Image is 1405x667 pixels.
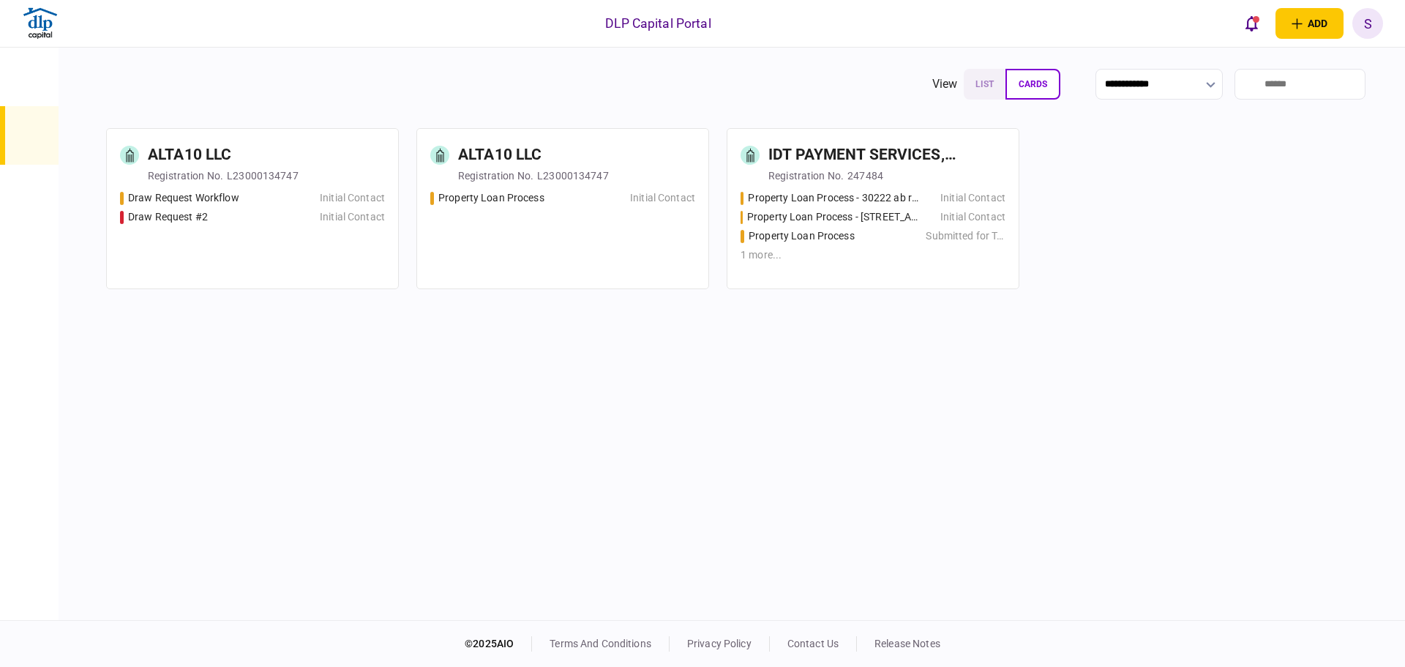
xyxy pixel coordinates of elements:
a: contact us [787,638,839,649]
div: Initial Contact [940,190,1005,206]
div: Property Loan Process [749,228,855,244]
div: Initial Contact [630,190,695,206]
a: ALTA10 LLCregistration no.L23000134747Property Loan ProcessInitial Contact [416,128,709,289]
div: © 2025 AIO [465,636,532,652]
div: 247484 [847,168,883,183]
div: view [932,75,958,93]
div: registration no. [458,168,533,183]
span: cards [1019,79,1047,89]
div: Submitted for Terms [926,228,1005,244]
div: Draw Request #2 [128,209,208,225]
span: list [975,79,994,89]
button: S [1352,8,1383,39]
div: ALTA10 LLC [148,144,231,167]
div: Property Loan Process [438,190,544,206]
img: client company logo [22,5,59,42]
div: Draw Request Workflow [128,190,239,206]
div: registration no. [148,168,223,183]
div: IDT PAYMENT SERVICES, INC [768,144,958,167]
div: Initial Contact [320,190,385,206]
div: L23000134747 [227,168,299,183]
div: Property Loan Process - 30222 ab rd. MA [748,190,918,206]
div: Initial Contact [940,209,1005,225]
button: open notifications list [1236,8,1267,39]
div: DLP Capital Portal [605,14,711,33]
div: registration no. [768,168,844,183]
a: release notes [874,638,940,649]
a: ALTA10 LLCregistration no.L23000134747Draw Request WorkflowInitial ContactDraw Request #2Initial ... [106,128,399,289]
button: open adding identity options [1275,8,1344,39]
div: Property Loan Process - 30222 bales rd. MA [747,209,919,225]
div: ALTA10 LLC [458,144,542,167]
div: Initial Contact [320,209,385,225]
button: cards [1005,69,1060,100]
a: IDT PAYMENT SERVICES, INCregistration no.247484Property Loan Process - 30222 ab rd. MAInitial Con... [727,128,1019,289]
a: terms and conditions [550,638,651,649]
a: privacy policy [687,638,752,649]
button: list [964,69,1005,100]
div: L23000134747 [537,168,609,183]
div: 1 more ... [741,247,1005,263]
